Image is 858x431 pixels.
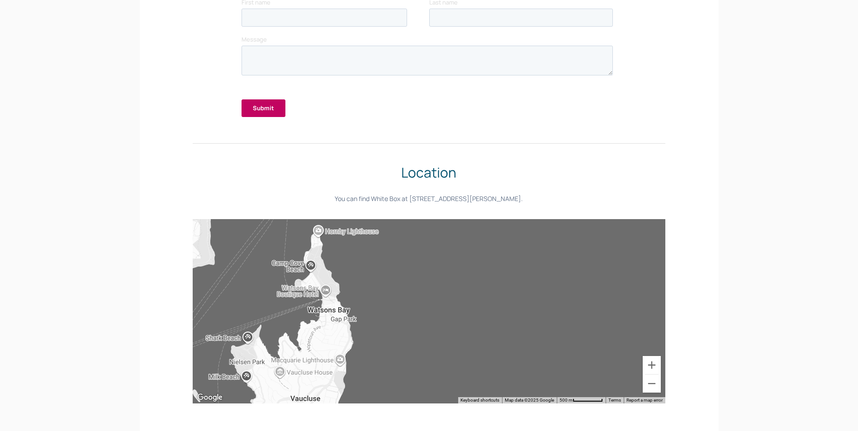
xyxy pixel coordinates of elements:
p: You can find White Box at [STREET_ADDRESS][PERSON_NAME]. [193,194,665,204]
span: 500 m [559,398,573,403]
h2: Location [193,162,665,183]
a: Report a map error [626,398,663,403]
button: Map Scale: 500 m per 63 pixels [557,397,606,403]
span: Map data ©2025 Google [505,398,554,403]
a: Terms [608,398,621,403]
button: Keyboard shortcuts [460,397,499,403]
img: Google [195,392,225,403]
button: Zoom out [643,375,661,393]
button: Zoom in [643,356,661,374]
a: Open this area in Google Maps (opens a new window) [195,392,225,403]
